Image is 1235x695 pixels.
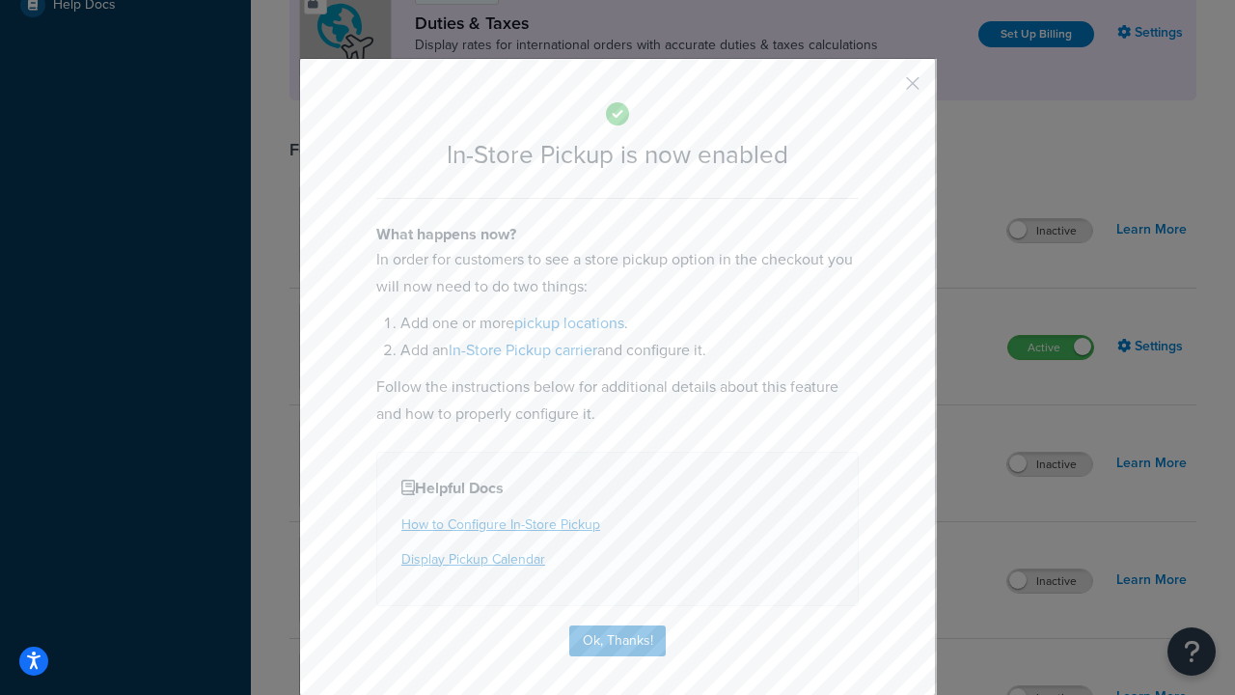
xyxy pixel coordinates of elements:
h4: Helpful Docs [401,477,834,500]
li: Add one or more . [400,310,859,337]
a: How to Configure In-Store Pickup [401,514,600,535]
p: In order for customers to see a store pickup option in the checkout you will now need to do two t... [376,246,859,300]
p: Follow the instructions below for additional details about this feature and how to properly confi... [376,374,859,428]
a: In-Store Pickup carrier [449,339,597,361]
a: Display Pickup Calendar [401,549,545,570]
h4: What happens now? [376,223,859,246]
h2: In-Store Pickup is now enabled [376,141,859,169]
a: pickup locations [514,312,624,334]
li: Add an and configure it. [400,337,859,364]
button: Ok, Thanks! [569,625,666,656]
